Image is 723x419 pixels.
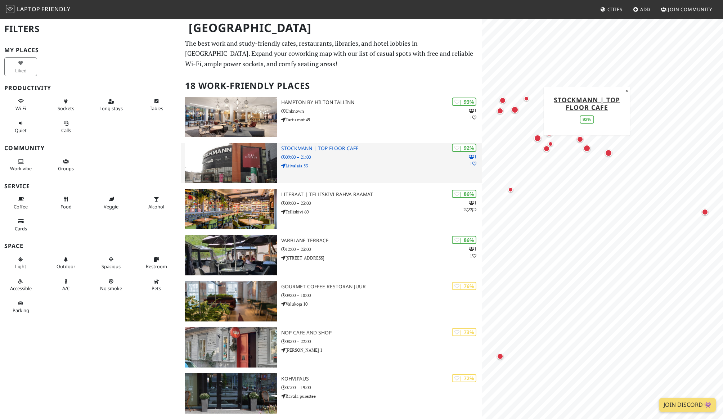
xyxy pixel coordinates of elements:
[181,143,482,183] a: Stockmann | Top Floor Cafe | 92% 11 Stockmann | Top Floor Cafe 09:00 – 21:00 Liivalaia 53
[281,154,482,161] p: 09:00 – 21:00
[102,263,121,270] span: Spacious
[452,328,476,336] div: | 73%
[452,144,476,152] div: | 92%
[621,113,630,122] div: Map marker
[50,275,82,294] button: A/C
[281,192,482,198] h3: LITERAAT | Telliskivi Rahva Raamat
[185,235,277,275] img: Varblane Terrace
[4,85,176,91] h3: Productivity
[281,162,482,169] p: Liivalaia 53
[623,87,630,95] button: Close popup
[281,292,482,299] p: 09:00 – 18:00
[668,6,712,13] span: Join Community
[185,38,478,69] p: The best work and study-friendly cafes, restaurants, libraries, and hotel lobbies in [GEOGRAPHIC_...
[6,5,14,13] img: LaptopFriendly
[281,384,482,391] p: 07:00 – 19:00
[50,95,82,114] button: Sockets
[17,5,40,13] span: Laptop
[10,285,32,292] span: Accessible
[4,297,37,316] button: Parking
[510,105,520,115] div: Map marker
[544,129,554,138] div: Map marker
[181,373,482,414] a: Kohvipaus | 72% Kohvipaus 07:00 – 19:00 Rävala puiestee
[495,106,505,116] div: Map marker
[58,105,74,112] span: Power sockets
[281,393,482,400] p: Rävala puiestee
[452,282,476,290] div: | 76%
[506,185,515,194] div: Map marker
[10,165,32,172] span: People working
[4,18,176,40] h2: Filters
[281,116,482,123] p: Tartu mnt 49
[100,285,122,292] span: Smoke free
[546,140,555,148] div: Map marker
[498,96,507,105] div: Map marker
[95,95,127,114] button: Long stays
[181,327,482,368] a: NOP Cafe and Shop | 73% NOP Cafe and Shop 08:00 – 22:00 [PERSON_NAME] 1
[50,156,82,175] button: Groups
[463,199,476,213] p: 1 2 2
[146,263,167,270] span: Restroom
[469,107,476,121] p: 1 1
[281,208,482,215] p: Telliskivi 60
[14,203,28,210] span: Coffee
[542,144,551,153] div: Map marker
[183,18,481,38] h1: [GEOGRAPHIC_DATA]
[15,225,27,232] span: Credit cards
[575,135,585,144] div: Map marker
[6,3,71,16] a: LaptopFriendly LaptopFriendly
[4,253,37,272] button: Light
[50,193,82,212] button: Food
[185,97,277,137] img: Hampton by Hilton Tallinn
[4,243,176,249] h3: Space
[522,94,531,103] div: Map marker
[185,281,277,321] img: Gourmet Coffee restoran JUUR
[4,47,176,54] h3: My Places
[95,275,127,294] button: No smoke
[640,6,651,13] span: Add
[658,3,715,16] a: Join Community
[152,285,161,292] span: Pet friendly
[95,253,127,272] button: Spacious
[13,307,29,314] span: Parking
[533,133,543,143] div: Map marker
[281,347,482,353] p: [PERSON_NAME] 1
[281,99,482,105] h3: Hampton by Hilton Tallinn
[148,203,164,210] span: Alcohol
[546,127,555,137] div: Map marker
[281,284,482,290] h3: Gourmet Coffee restoran JUUR
[469,153,476,167] p: 1 1
[181,235,482,275] a: Varblane Terrace | 86% 11 Varblane Terrace 12:00 – 23:00 [STREET_ADDRESS]
[4,117,37,136] button: Quiet
[4,156,37,175] button: Work vibe
[452,374,476,382] div: | 72%
[281,376,482,382] h3: Kohvipaus
[630,3,654,16] a: Add
[58,165,74,172] span: Group tables
[62,285,70,292] span: Air conditioned
[15,127,27,134] span: Quiet
[469,245,476,259] p: 1 1
[15,263,26,270] span: Natural light
[281,246,482,253] p: 12:00 – 23:00
[607,6,623,13] span: Cities
[4,275,37,294] button: Accessible
[597,3,625,16] a: Cities
[4,145,176,152] h3: Community
[95,193,127,212] button: Veggie
[4,215,37,234] button: Cards
[61,127,71,134] span: Video/audio calls
[185,327,277,368] img: NOP Cafe and Shop
[452,190,476,198] div: | 86%
[60,203,72,210] span: Food
[140,253,173,272] button: Restroom
[185,373,277,414] img: Kohvipaus
[281,145,482,152] h3: Stockmann | Top Floor Cafe
[181,281,482,321] a: Gourmet Coffee restoran JUUR | 76% Gourmet Coffee restoran JUUR 09:00 – 18:00 Valukoja 10
[281,238,482,244] h3: Varblane Terrace
[185,143,277,183] img: Stockmann | Top Floor Cafe
[4,193,37,212] button: Coffee
[181,189,482,229] a: LITERAAT | Telliskivi Rahva Raamat | 86% 122 LITERAAT | Telliskivi Rahva Raamat 09:00 – 23:00 Tel...
[659,398,716,412] a: Join Discord 👾
[4,95,37,114] button: Wi-Fi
